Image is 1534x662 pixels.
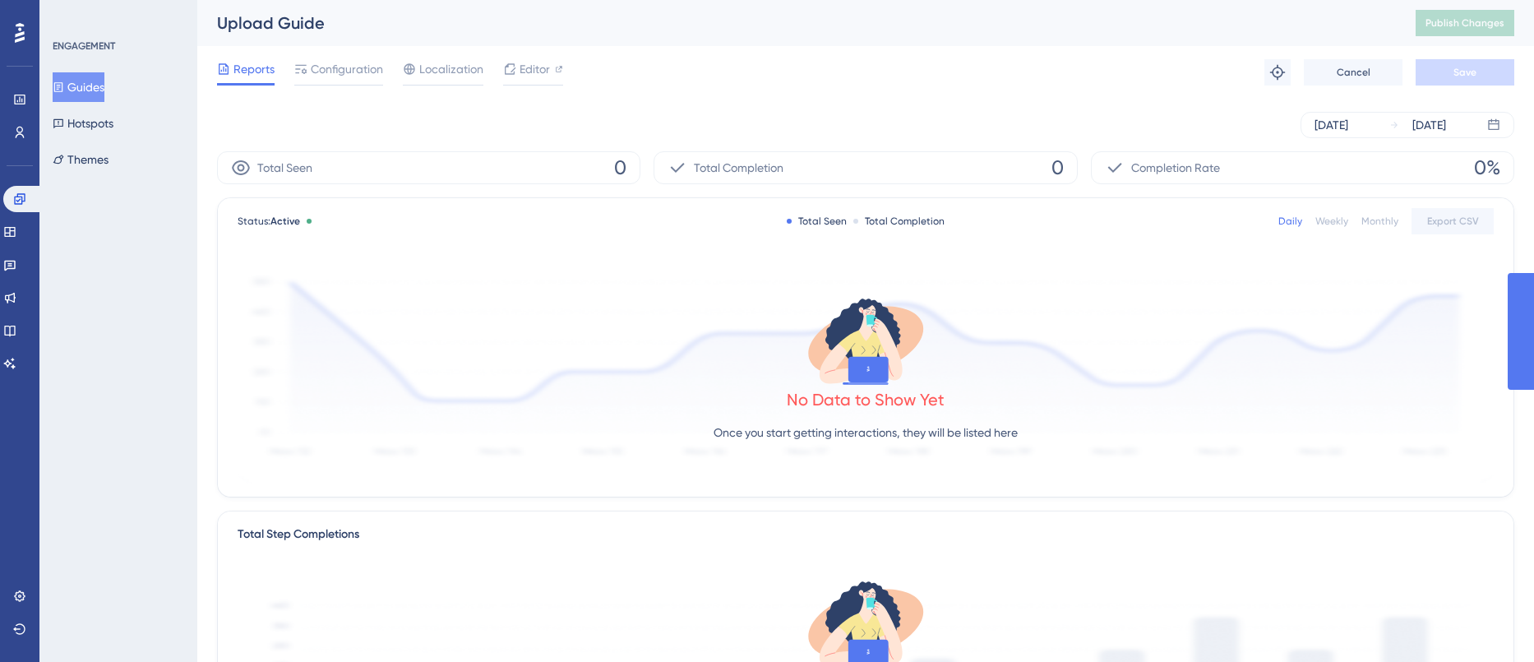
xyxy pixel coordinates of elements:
[53,39,115,53] div: ENGAGEMENT
[1416,10,1514,36] button: Publish Changes
[233,59,275,79] span: Reports
[238,525,359,544] div: Total Step Completions
[1051,155,1064,181] span: 0
[311,59,383,79] span: Configuration
[1412,208,1494,234] button: Export CSV
[1453,66,1476,79] span: Save
[853,215,945,228] div: Total Completion
[1304,59,1402,86] button: Cancel
[787,215,847,228] div: Total Seen
[1425,16,1504,30] span: Publish Changes
[1465,597,1514,646] iframe: UserGuiding AI Assistant Launcher
[1474,155,1500,181] span: 0%
[53,72,104,102] button: Guides
[238,215,300,228] span: Status:
[1315,115,1348,135] div: [DATE]
[787,388,945,411] div: No Data to Show Yet
[694,158,783,178] span: Total Completion
[1412,115,1446,135] div: [DATE]
[1361,215,1398,228] div: Monthly
[520,59,550,79] span: Editor
[53,109,113,138] button: Hotspots
[257,158,312,178] span: Total Seen
[1337,66,1370,79] span: Cancel
[53,145,109,174] button: Themes
[714,423,1018,442] p: Once you start getting interactions, they will be listed here
[270,215,300,227] span: Active
[1278,215,1302,228] div: Daily
[217,12,1375,35] div: Upload Guide
[614,155,626,181] span: 0
[1131,158,1220,178] span: Completion Rate
[419,59,483,79] span: Localization
[1315,215,1348,228] div: Weekly
[1416,59,1514,86] button: Save
[1427,215,1479,228] span: Export CSV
